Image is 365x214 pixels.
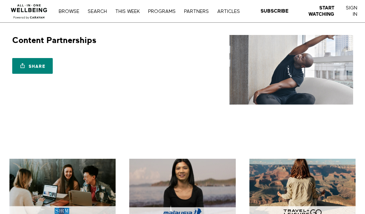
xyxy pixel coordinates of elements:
a: Browse [55,9,83,14]
a: Search [84,9,110,14]
nav: Primary [55,8,243,15]
img: Content Partnerships [229,35,353,105]
h1: Content Partnerships [12,35,96,46]
a: PARTNERS [181,9,212,14]
strong: Start Watching [308,5,334,17]
a: PROGRAMS [145,9,179,14]
a: Share [12,58,53,74]
a: Subscribe [261,8,289,14]
a: THIS WEEK [112,9,143,14]
a: Sign In [341,5,357,17]
a: ARTICLES [214,9,243,14]
a: Start Watching [295,5,334,17]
